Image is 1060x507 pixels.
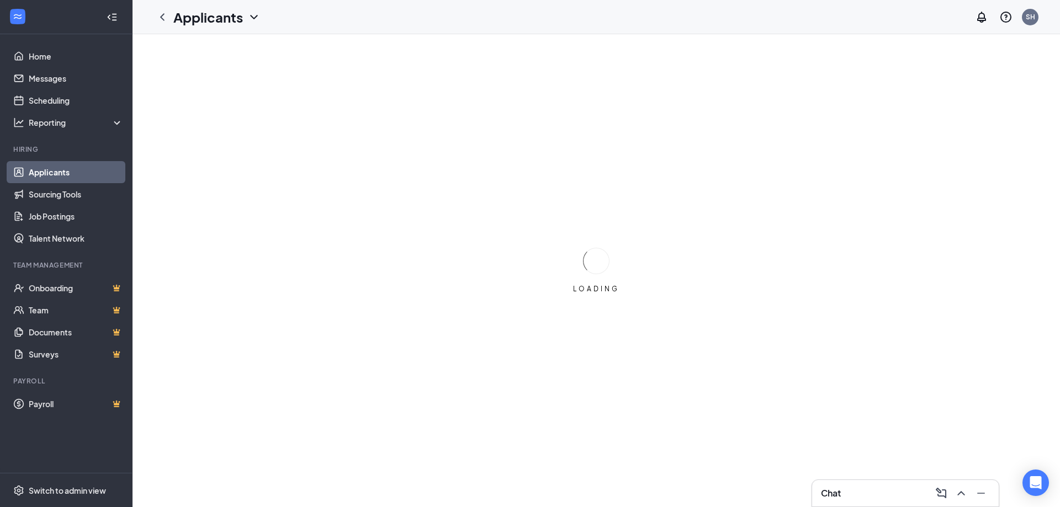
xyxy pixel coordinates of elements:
a: Messages [29,67,123,89]
a: Talent Network [29,227,123,249]
button: ChevronUp [952,484,970,502]
div: Hiring [13,145,121,154]
svg: ChevronDown [247,10,261,24]
svg: Minimize [974,487,988,500]
a: Sourcing Tools [29,183,123,205]
h1: Applicants [173,8,243,26]
a: Home [29,45,123,67]
div: Payroll [13,376,121,386]
svg: Notifications [975,10,988,24]
div: Open Intercom Messenger [1022,469,1049,496]
a: OnboardingCrown [29,277,123,299]
a: DocumentsCrown [29,321,123,343]
button: Minimize [972,484,990,502]
button: ComposeMessage [932,484,950,502]
svg: QuestionInfo [999,10,1013,24]
a: Job Postings [29,205,123,227]
div: SH [1026,12,1035,22]
a: TeamCrown [29,299,123,321]
div: LOADING [569,284,624,293]
svg: ComposeMessage [935,487,948,500]
div: Team Management [13,260,121,270]
h3: Chat [821,487,841,499]
a: SurveysCrown [29,343,123,365]
svg: Collapse [107,12,118,23]
svg: Settings [13,485,24,496]
div: Reporting [29,117,124,128]
svg: Analysis [13,117,24,128]
svg: WorkstreamLogo [12,11,23,22]
svg: ChevronUp [955,487,968,500]
a: Applicants [29,161,123,183]
a: PayrollCrown [29,393,123,415]
div: Switch to admin view [29,485,106,496]
a: Scheduling [29,89,123,111]
svg: ChevronLeft [156,10,169,24]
